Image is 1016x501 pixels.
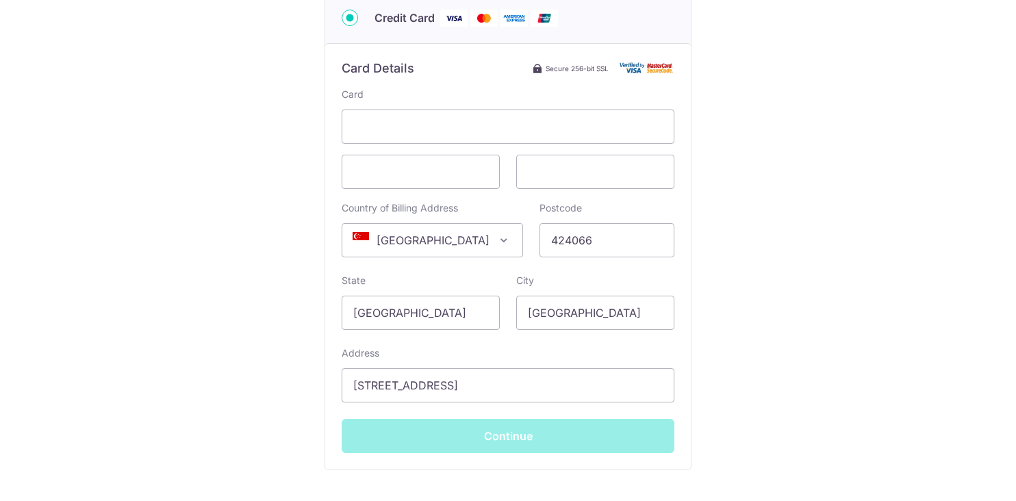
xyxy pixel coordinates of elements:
[342,274,366,287] label: State
[470,10,498,27] img: Mastercard
[500,10,528,27] img: American Express
[353,118,663,135] iframe: Secure card number input frame
[620,62,674,74] img: Card secure
[539,201,582,215] label: Postcode
[342,10,674,27] div: Credit Card Visa Mastercard American Express Union Pay
[342,201,458,215] label: Country of Billing Address
[342,60,414,77] h6: Card Details
[531,10,558,27] img: Union Pay
[342,88,364,101] label: Card
[516,274,534,287] label: City
[539,223,674,257] input: Example 123456
[353,164,488,180] iframe: Secure card expiration date input frame
[374,10,435,26] span: Credit Card
[342,346,379,360] label: Address
[440,10,468,27] img: Visa
[546,63,609,74] span: Secure 256-bit SSL
[342,224,522,257] span: Singapore
[342,223,523,257] span: Singapore
[528,164,663,180] iframe: Secure card security code input frame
